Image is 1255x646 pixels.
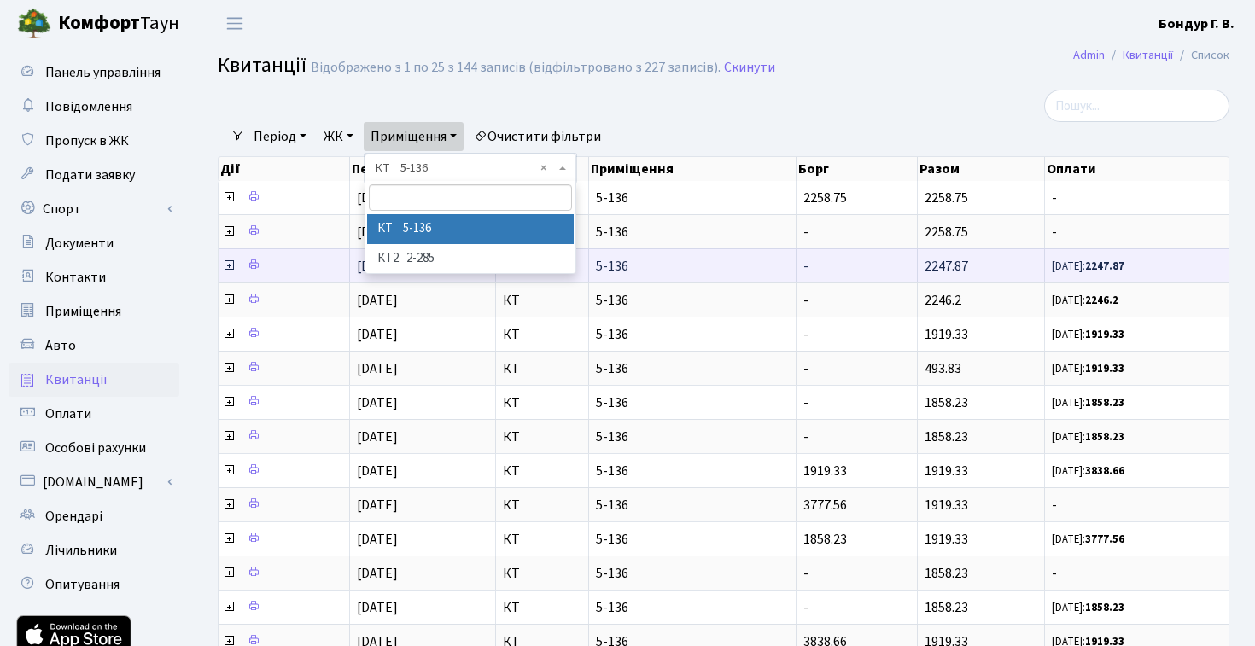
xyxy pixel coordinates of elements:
[596,225,789,239] span: 5-136
[45,404,91,423] span: Оплати
[367,244,574,274] li: КТ2 2-285
[9,226,179,260] a: Документи
[1052,327,1124,342] small: [DATE]:
[58,9,140,37] b: Комфорт
[9,192,179,226] a: Спорт
[1123,46,1173,64] a: Квитанції
[540,160,546,177] span: Видалити всі елементи
[367,214,574,244] li: КТ 5-136
[357,496,398,515] span: [DATE]
[803,462,847,480] span: 1919.33
[219,157,350,181] th: Дії
[364,122,464,151] a: Приміщення
[596,498,789,512] span: 5-136
[9,124,179,158] a: Пропуск в ЖК
[1159,15,1235,33] b: Бондур Г. В.
[596,430,789,444] span: 5-136
[357,189,398,207] span: [DATE]
[797,157,918,181] th: Борг
[9,294,179,329] a: Приміщення
[357,359,398,378] span: [DATE]
[503,328,582,341] span: КТ
[925,291,961,310] span: 2246.2
[9,465,179,499] a: [DOMAIN_NAME]
[213,9,256,38] button: Переключити навігацію
[1085,259,1124,274] b: 2247.87
[9,260,179,294] a: Контакти
[1085,361,1124,376] b: 1919.33
[803,359,808,378] span: -
[1085,293,1118,308] b: 2246.2
[803,291,808,310] span: -
[45,166,135,184] span: Подати заявку
[45,63,161,82] span: Панель управління
[9,397,179,431] a: Оплати
[1052,567,1222,580] span: -
[803,223,808,242] span: -
[925,325,968,344] span: 1919.33
[45,370,108,389] span: Квитанції
[45,541,117,560] span: Лічильники
[596,533,789,546] span: 5-136
[1052,191,1222,205] span: -
[357,257,398,276] span: [DATE]
[596,567,789,580] span: 5-136
[17,7,51,41] img: logo.png
[503,430,582,444] span: КТ
[596,464,789,478] span: 5-136
[1052,532,1124,547] small: [DATE]:
[925,462,968,480] span: 1919.33
[9,158,179,192] a: Подати заявку
[1052,225,1222,239] span: -
[1052,361,1124,376] small: [DATE]:
[376,160,555,177] span: КТ 5-136
[45,439,146,457] span: Особові рахунки
[1052,259,1124,274] small: [DATE]:
[9,533,179,567] a: Лічильники
[596,259,789,273] span: 5-136
[1052,293,1118,308] small: [DATE]:
[9,329,179,363] a: Авто
[467,122,608,151] a: Очистити фільтри
[45,97,132,116] span: Повідомлення
[803,530,847,549] span: 1858.23
[596,294,789,307] span: 5-136
[1048,38,1255,73] nav: breadcrumb
[9,363,179,397] a: Квитанції
[58,9,179,38] span: Таун
[357,393,398,412] span: [DATE]
[503,601,582,614] span: КТ
[1085,395,1124,410] b: 1858.23
[925,496,968,515] span: 1919.33
[1044,90,1229,122] input: Пошук...
[803,257,808,276] span: -
[596,601,789,614] span: 5-136
[1085,463,1124,479] b: 3838.66
[9,567,179,602] a: Опитування
[9,499,179,533] a: Орендарі
[596,328,789,341] span: 5-136
[1052,600,1124,615] small: [DATE]:
[45,507,102,526] span: Орендарі
[503,464,582,478] span: КТ
[1085,429,1124,445] b: 1858.23
[803,393,808,412] span: -
[596,396,789,410] span: 5-136
[317,122,360,151] a: ЖК
[357,428,398,446] span: [DATE]
[9,431,179,465] a: Особові рахунки
[918,157,1045,181] th: Разом
[503,533,582,546] span: КТ
[925,428,968,446] span: 1858.23
[45,575,120,594] span: Опитування
[803,564,808,583] span: -
[925,257,968,276] span: 2247.87
[357,530,398,549] span: [DATE]
[311,60,721,76] div: Відображено з 1 по 25 з 144 записів (відфільтровано з 227 записів).
[1045,157,1229,181] th: Оплати
[925,530,968,549] span: 1919.33
[357,325,398,344] span: [DATE]
[1052,463,1124,479] small: [DATE]:
[803,325,808,344] span: -
[803,428,808,446] span: -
